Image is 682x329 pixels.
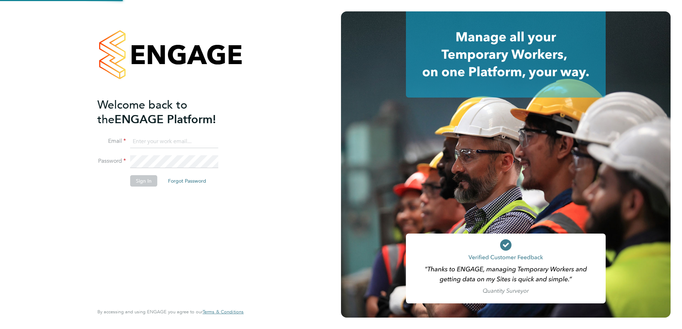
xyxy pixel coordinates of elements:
label: Password [97,157,126,165]
span: By accessing and using ENGAGE you agree to our [97,309,244,315]
a: Terms & Conditions [203,309,244,315]
button: Forgot Password [162,175,212,187]
button: Sign In [130,175,157,187]
h2: ENGAGE Platform! [97,98,236,127]
label: Email [97,137,126,145]
span: Welcome back to the [97,98,187,126]
input: Enter your work email... [130,135,218,148]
